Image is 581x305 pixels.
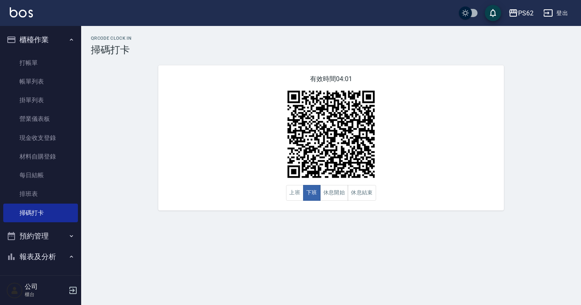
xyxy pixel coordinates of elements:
button: 上班 [286,185,303,201]
img: Person [6,282,23,299]
a: 打帳單 [3,54,78,72]
button: 休息結束 [348,185,376,201]
a: 每日結帳 [3,166,78,185]
a: 報表目錄 [3,271,78,289]
a: 掃碼打卡 [3,204,78,222]
button: 登出 [540,6,571,21]
button: 下班 [303,185,321,201]
button: 預約管理 [3,226,78,247]
button: 報表及分析 [3,246,78,267]
button: 休息開始 [320,185,349,201]
a: 排班表 [3,185,78,203]
img: Logo [10,7,33,17]
a: 帳單列表 [3,72,78,91]
div: PS62 [518,8,534,18]
button: PS62 [505,5,537,21]
a: 掛單列表 [3,91,78,110]
a: 營業儀表板 [3,110,78,128]
p: 櫃台 [25,291,66,298]
h3: 掃碼打卡 [91,44,571,56]
a: 材料自購登錄 [3,147,78,166]
h2: QRcode Clock In [91,36,571,41]
button: save [485,5,501,21]
h5: 公司 [25,283,66,291]
a: 現金收支登錄 [3,129,78,147]
div: 有效時間 04:01 [158,65,504,210]
button: 櫃檯作業 [3,29,78,50]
